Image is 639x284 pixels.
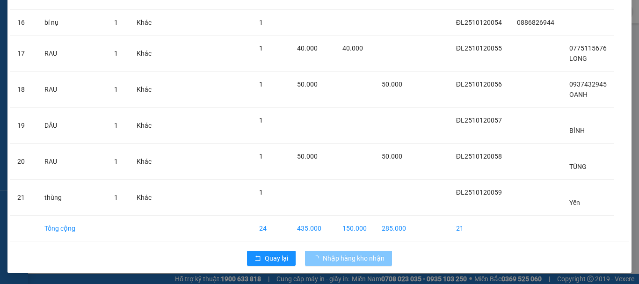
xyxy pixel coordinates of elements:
[89,40,184,53] div: 02633822288
[37,144,107,180] td: RAU
[254,255,261,262] span: rollback
[114,86,118,93] span: 1
[37,72,107,108] td: RAU
[456,19,502,26] span: ĐL2510120054
[247,251,296,266] button: rollbackQuay lại
[312,255,323,262] span: loading
[259,189,263,196] span: 1
[290,216,335,241] td: 435.000
[37,10,107,36] td: bí nụ
[569,91,588,98] span: OANH
[37,36,107,72] td: RAU
[265,253,288,263] span: Quay lại
[323,253,385,263] span: Nhập hàng kho nhận
[456,44,502,52] span: ĐL2510120055
[569,80,607,88] span: 0937432945
[252,216,290,241] td: 24
[10,36,37,72] td: 17
[456,189,502,196] span: ĐL2510120059
[456,117,502,124] span: ĐL2510120057
[517,19,554,26] span: 0886826944
[10,72,37,108] td: 18
[374,216,414,241] td: 285.000
[37,216,107,241] td: Tổng cộng
[569,44,607,52] span: 0775115676
[129,144,159,180] td: Khác
[10,144,37,180] td: 20
[259,153,263,160] span: 1
[129,180,159,216] td: Khác
[89,8,184,29] div: [GEOGRAPHIC_DATA]
[305,251,392,266] button: Nhập hàng kho nhận
[114,158,118,165] span: 1
[449,216,509,241] td: 21
[259,44,263,52] span: 1
[259,80,263,88] span: 1
[8,51,83,65] div: 0355715773
[89,8,112,18] span: Nhận:
[10,108,37,144] td: 19
[114,19,118,26] span: 1
[129,72,159,108] td: Khác
[569,199,580,206] span: Yến
[297,44,318,52] span: 40.000
[456,153,502,160] span: ĐL2510120058
[259,117,263,124] span: 1
[10,10,37,36] td: 16
[569,163,587,170] span: TÙNG
[129,10,159,36] td: Khác
[335,216,374,241] td: 150.000
[8,8,22,18] span: Gửi:
[129,108,159,144] td: Khác
[37,180,107,216] td: thùng
[569,55,587,62] span: LONG
[37,108,107,144] td: DÂU
[342,44,363,52] span: 40.000
[456,80,502,88] span: ĐL2510120056
[259,19,263,26] span: 1
[382,153,402,160] span: 50.000
[382,80,402,88] span: 50.000
[297,153,318,160] span: 50.000
[114,50,118,57] span: 1
[8,8,83,29] div: [PERSON_NAME]
[129,36,159,72] td: Khác
[10,180,37,216] td: 21
[89,29,184,40] div: Nhà Hàng Thuỷ Tạ
[114,122,118,129] span: 1
[297,80,318,88] span: 50.000
[114,194,118,201] span: 1
[569,127,585,134] span: BÌNH
[8,29,83,51] div: Cửa Hàng Hải Nam food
